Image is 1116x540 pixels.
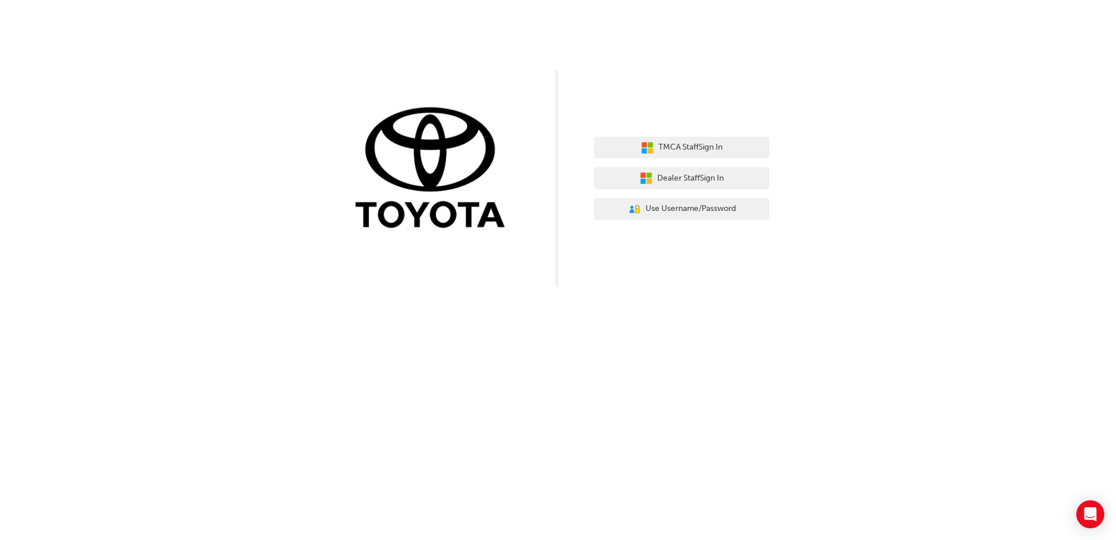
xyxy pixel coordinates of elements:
span: Dealer Staff Sign In [657,172,724,185]
div: Open Intercom Messenger [1076,500,1104,528]
button: Dealer StaffSign In [594,167,769,189]
span: TMCA Staff Sign In [658,141,723,154]
button: Use Username/Password [594,198,769,220]
button: TMCA StaffSign In [594,137,769,159]
img: Trak [347,105,522,234]
span: Use Username/Password [646,202,736,216]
